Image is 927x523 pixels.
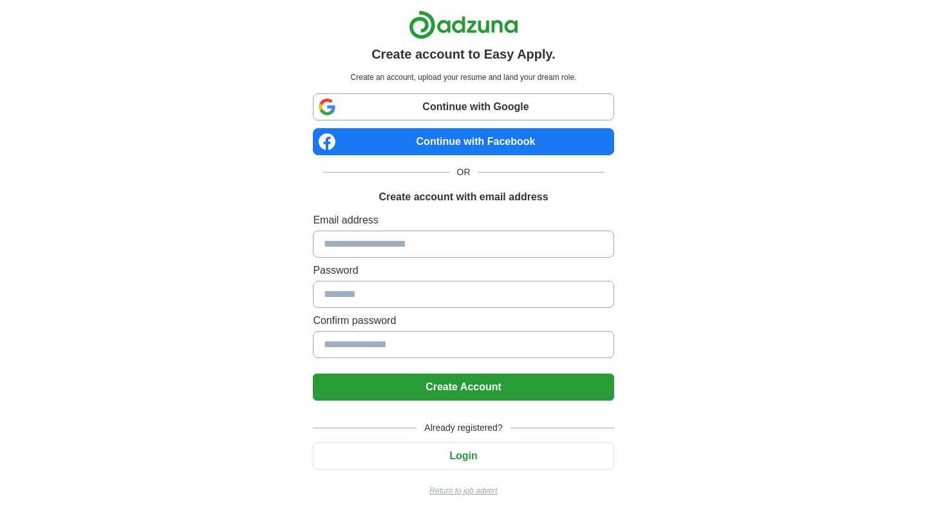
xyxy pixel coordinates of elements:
span: Already registered? [417,421,510,435]
h1: Create account to Easy Apply. [371,44,556,64]
p: Create an account, upload your resume and land your dream role. [315,71,611,83]
a: Continue with Google [313,93,613,120]
span: OR [449,166,478,179]
label: Password [313,263,613,278]
button: Create Account [313,374,613,401]
a: Return to job advert [313,485,613,497]
h1: Create account with email address [379,189,548,205]
label: Confirm password [313,313,613,328]
a: Login [313,450,613,461]
label: Email address [313,213,613,228]
a: Continue with Facebook [313,128,613,155]
img: Adzuna logo [409,10,518,39]
button: Login [313,442,613,470]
